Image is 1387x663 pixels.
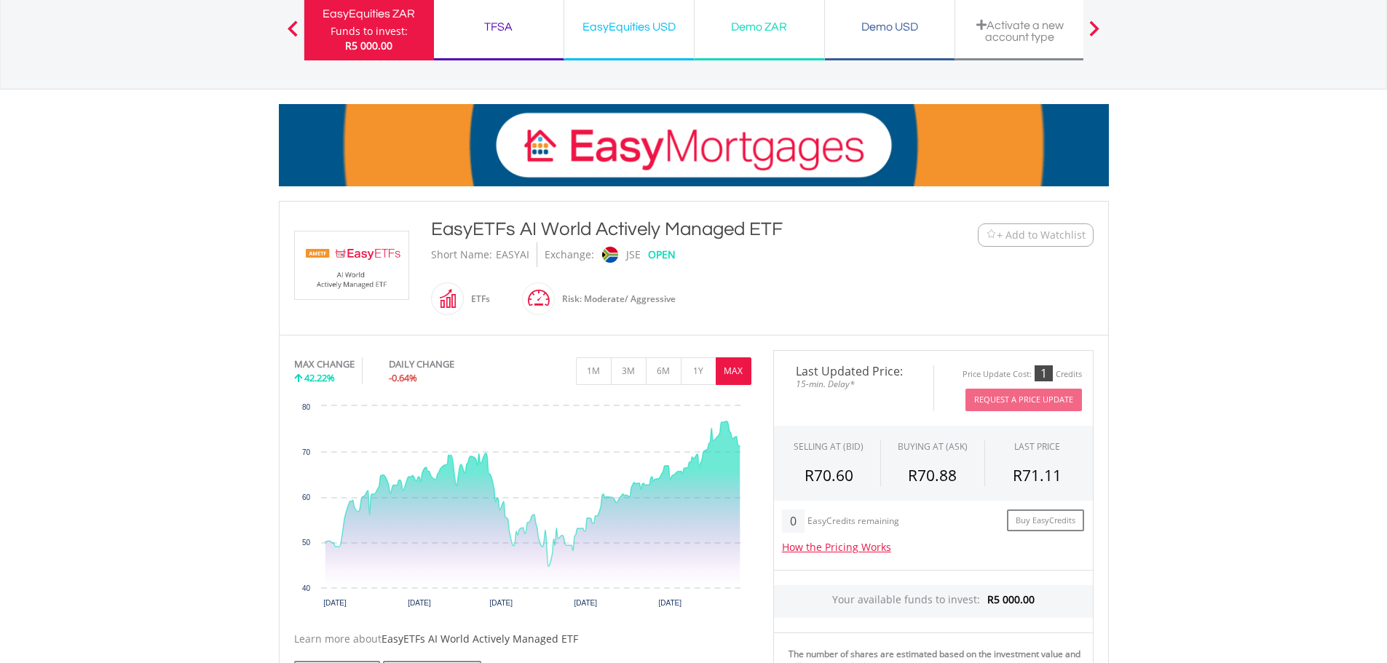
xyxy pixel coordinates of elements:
div: Credits [1056,369,1082,380]
img: EasyMortage Promotion Banner [279,104,1109,186]
div: MAX CHANGE [294,357,355,371]
div: DAILY CHANGE [389,357,503,371]
span: BUYING AT (ASK) [898,440,968,453]
div: SELLING AT (BID) [794,440,864,453]
a: Buy EasyCredits [1007,509,1084,532]
img: jse.png [601,247,617,263]
text: [DATE] [658,599,681,607]
button: MAX [716,357,751,385]
a: How the Pricing Works [782,540,891,554]
div: LAST PRICE [1014,440,1060,453]
div: EasyEquities ZAR [313,4,425,24]
text: [DATE] [489,599,513,607]
button: 1Y [681,357,716,385]
span: 42.22% [304,371,335,384]
span: EasyETFs AI World Actively Managed ETF [382,632,578,646]
img: EQU.ZA.EASYAI.png [297,231,406,299]
text: 50 [301,539,310,547]
div: Risk: Moderate/ Aggressive [555,282,676,317]
span: -0.64% [389,371,417,384]
div: TFSA [443,17,555,37]
img: Watchlist [986,229,997,240]
div: EasyETFs AI World Actively Managed ETF [431,216,888,242]
text: 40 [301,584,310,592]
span: R70.60 [805,465,853,485]
button: Request A Price Update [965,389,1082,411]
div: EASYAI [496,242,529,267]
span: Last Updated Price: [785,365,922,377]
div: Funds to invest: [331,24,408,39]
text: [DATE] [574,599,597,607]
text: 60 [301,493,310,501]
div: Exchange: [545,242,594,267]
div: ETFs [464,282,490,317]
text: [DATE] [408,599,431,607]
span: R71.11 [1013,465,1062,485]
div: Learn more about [294,632,751,646]
div: 1 [1035,365,1053,381]
button: Watchlist + Add to Watchlist [978,223,1094,247]
div: Chart. Highcharts interactive chart. [294,399,751,617]
div: Demo ZAR [703,17,815,37]
button: 1M [576,357,612,385]
text: [DATE] [323,599,347,607]
div: OPEN [648,242,676,267]
span: R5 000.00 [987,592,1035,606]
div: JSE [626,242,641,267]
span: R5 000.00 [345,39,392,52]
div: Activate a new account type [964,19,1076,43]
div: Your available funds to invest: [774,585,1093,618]
text: 70 [301,448,310,456]
button: 3M [611,357,647,385]
div: 0 [782,509,805,533]
div: EasyEquities USD [573,17,685,37]
button: 6M [646,357,681,385]
text: 80 [301,403,310,411]
span: + Add to Watchlist [997,228,1086,242]
span: R70.88 [908,465,957,485]
div: Price Update Cost: [963,369,1032,380]
span: 15-min. Delay* [785,377,922,391]
div: Short Name: [431,242,492,267]
div: Demo USD [834,17,946,37]
div: EasyCredits remaining [807,516,899,528]
svg: Interactive chart [294,399,751,617]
